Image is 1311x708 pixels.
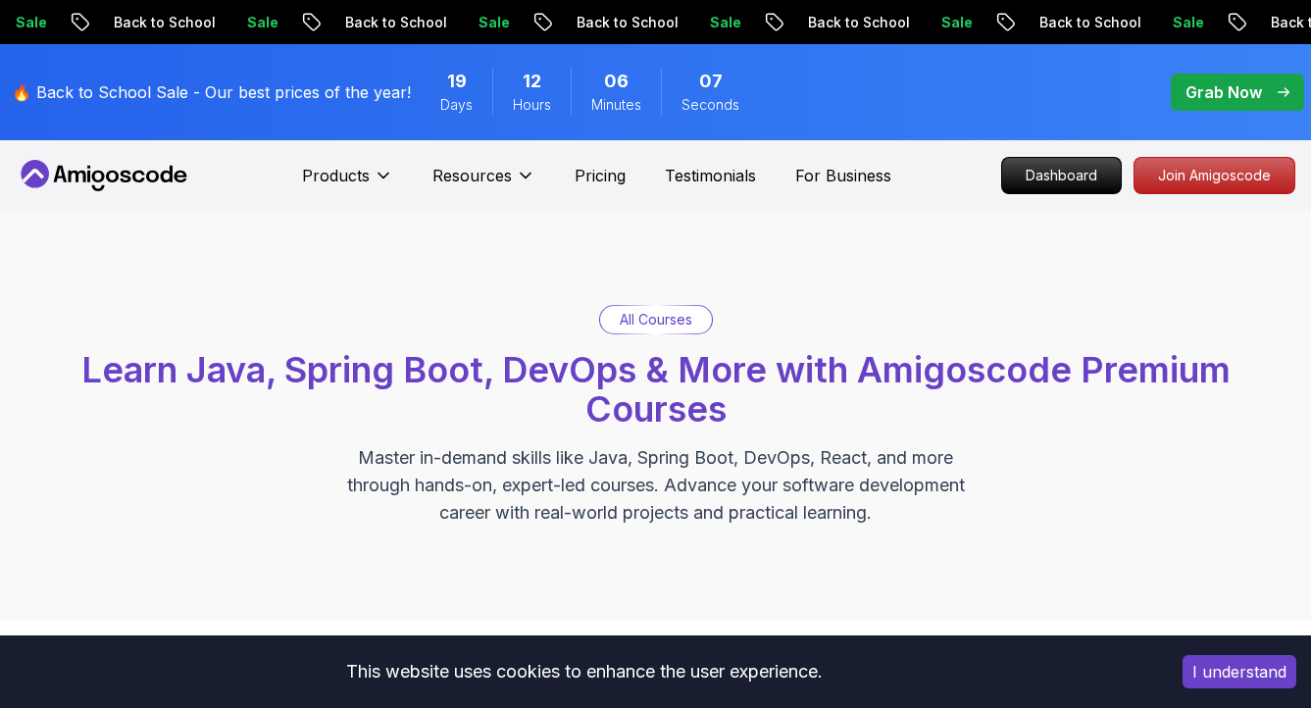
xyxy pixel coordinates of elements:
[620,310,692,329] p: All Courses
[604,68,629,95] span: 6 Minutes
[1183,655,1296,688] button: Accept cookies
[15,650,1153,693] div: This website uses cookies to enhance the user experience.
[447,68,467,95] span: 19 Days
[1134,157,1295,194] a: Join Amigoscode
[513,95,551,115] span: Hours
[80,13,214,32] p: Back to School
[795,164,891,187] a: For Business
[312,13,445,32] p: Back to School
[681,95,739,115] span: Seconds
[302,164,393,203] button: Products
[665,164,756,187] a: Testimonials
[1135,158,1294,193] p: Join Amigoscode
[81,348,1231,430] span: Learn Java, Spring Boot, DevOps & More with Amigoscode Premium Courses
[302,164,370,187] p: Products
[775,13,908,32] p: Back to School
[1139,13,1202,32] p: Sale
[523,68,541,95] span: 12 Hours
[432,164,535,203] button: Resources
[1185,80,1262,104] p: Grab Now
[214,13,277,32] p: Sale
[1001,157,1122,194] a: Dashboard
[908,13,971,32] p: Sale
[1002,158,1121,193] p: Dashboard
[543,13,677,32] p: Back to School
[575,164,626,187] a: Pricing
[12,80,411,104] p: 🔥 Back to School Sale - Our best prices of the year!
[445,13,508,32] p: Sale
[1006,13,1139,32] p: Back to School
[327,444,985,527] p: Master in-demand skills like Java, Spring Boot, DevOps, React, and more through hands-on, expert-...
[677,13,739,32] p: Sale
[591,95,641,115] span: Minutes
[432,164,512,187] p: Resources
[699,68,723,95] span: 7 Seconds
[440,95,473,115] span: Days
